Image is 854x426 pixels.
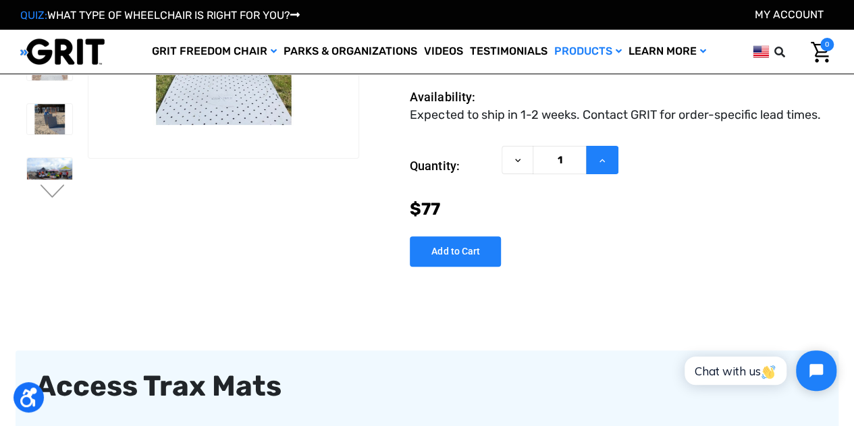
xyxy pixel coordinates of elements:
[27,158,72,188] img: Access Trax Mats
[755,8,824,21] a: Account
[421,30,466,74] a: Videos
[20,38,105,65] img: GRIT All-Terrain Wheelchair and Mobility Equipment
[820,38,834,51] span: 0
[410,88,495,106] dt: Availability:
[410,146,495,186] label: Quantity:
[20,9,300,22] a: QUIZ:WHAT TYPE OF WHEELCHAIR IS RIGHT FOR YOU?
[38,184,67,201] button: Go to slide 2 of 6
[20,9,47,22] span: QUIZ:
[670,339,848,402] iframe: Tidio Chat
[410,236,501,267] input: Add to Cart
[410,106,820,124] dd: Expected to ship in 1-2 weeks. Contact GRIT for order-specific lead times.
[27,104,72,134] img: Access Trax Mats
[780,38,801,66] input: Search
[410,199,440,219] span: $77
[466,30,551,74] a: Testimonials
[801,38,834,66] a: Cart with 0 items
[36,371,818,402] div: Access Trax Mats
[811,42,830,63] img: Cart
[149,30,280,74] a: GRIT Freedom Chair
[625,30,710,74] a: Learn More
[551,30,625,74] a: Products
[280,30,421,74] a: Parks & Organizations
[753,43,769,60] img: us.png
